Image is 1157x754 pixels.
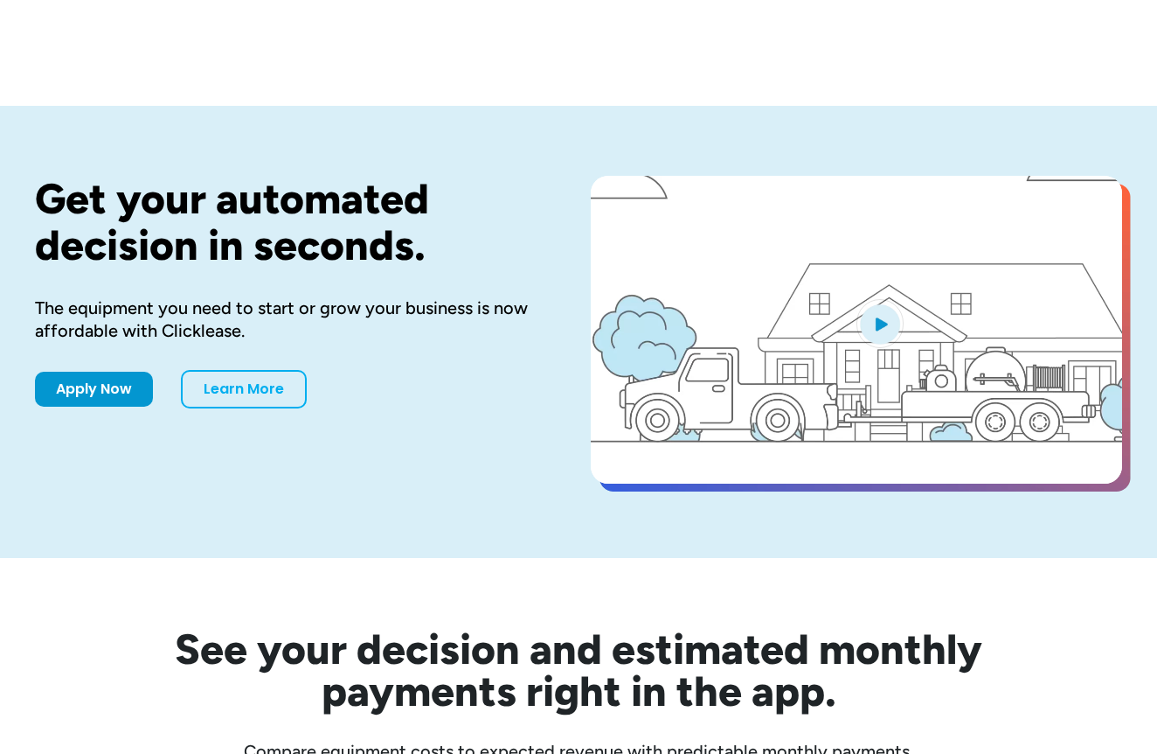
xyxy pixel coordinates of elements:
h1: Get your automated decision in seconds. [35,176,535,269]
a: Apply Now [35,372,153,407]
h2: See your decision and estimated monthly payments right in the app. [89,628,1068,712]
img: Blue play button logo on a light blue circular background [856,299,904,348]
a: open lightbox [591,176,1122,484]
a: Learn More [181,370,307,408]
div: The equipment you need to start or grow your business is now affordable with Clicklease. [35,297,535,342]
